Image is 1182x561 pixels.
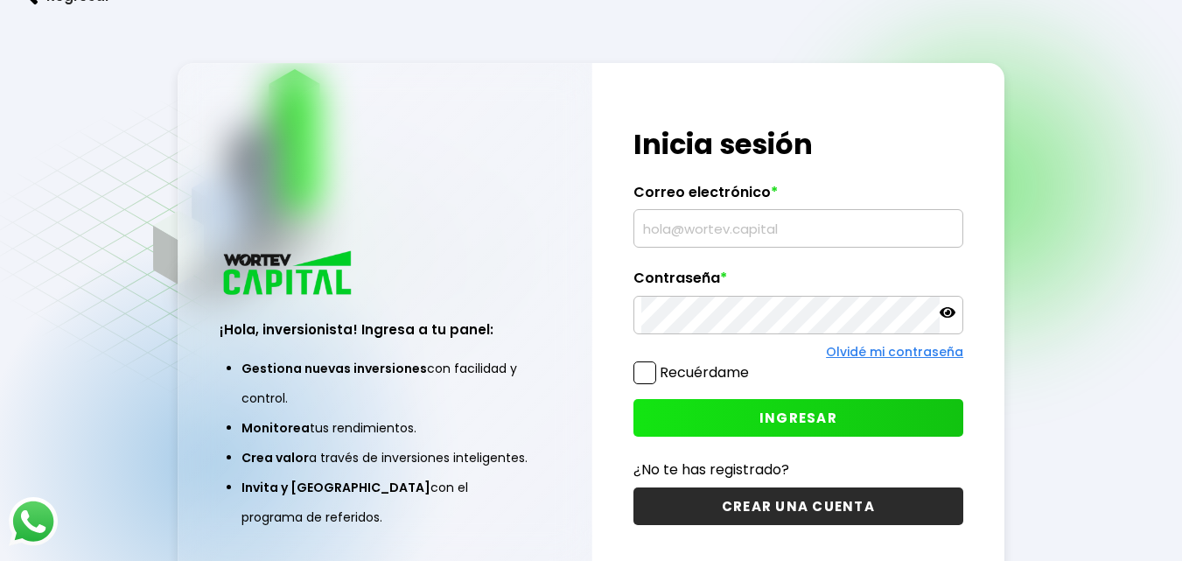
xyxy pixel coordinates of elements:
a: ¿No te has registrado?CREAR UNA CUENTA [633,459,963,525]
img: logos_whatsapp-icon.242b2217.svg [9,497,58,546]
button: INGRESAR [633,399,963,437]
h3: ¡Hola, inversionista! Ingresa a tu panel: [220,319,550,340]
span: Gestiona nuevas inversiones [241,360,427,377]
li: con el programa de referidos. [241,473,528,532]
span: Crea valor [241,449,309,466]
a: Olvidé mi contraseña [826,343,963,361]
label: Contraseña [633,270,963,296]
li: a través de inversiones inteligentes. [241,443,528,473]
label: Correo electrónico [633,184,963,210]
span: Invita y [GEOGRAPHIC_DATA] [241,479,430,496]
img: logo_wortev_capital [220,249,358,300]
h1: Inicia sesión [633,123,963,165]
span: INGRESAR [759,409,837,427]
input: hola@wortev.capital [641,210,955,247]
p: ¿No te has registrado? [633,459,963,480]
li: con facilidad y control. [241,354,528,413]
button: CREAR UNA CUENTA [633,487,963,525]
span: Monitorea [241,419,310,437]
label: Recuérdame [660,362,749,382]
li: tus rendimientos. [241,413,528,443]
